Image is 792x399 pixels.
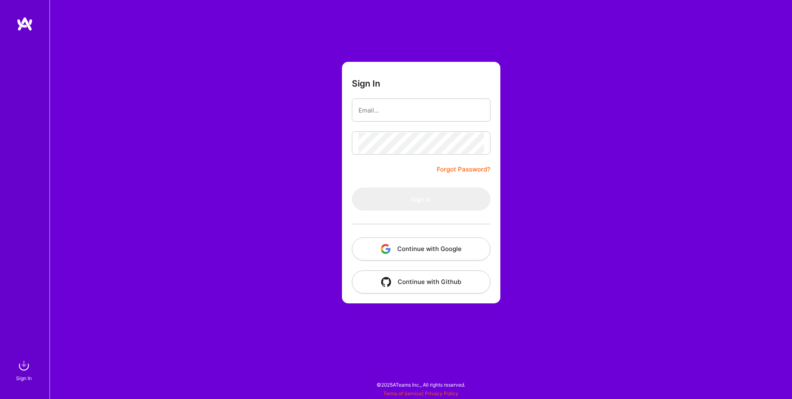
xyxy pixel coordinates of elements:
[383,390,458,397] span: |
[352,237,490,261] button: Continue with Google
[352,78,380,89] h3: Sign In
[17,357,32,383] a: sign inSign In
[16,357,32,374] img: sign in
[16,16,33,31] img: logo
[381,277,391,287] img: icon
[358,100,484,121] input: Email...
[437,164,490,174] a: Forgot Password?
[16,374,32,383] div: Sign In
[425,390,458,397] a: Privacy Policy
[381,244,391,254] img: icon
[383,390,422,397] a: Terms of Service
[49,374,792,395] div: © 2025 ATeams Inc., All rights reserved.
[352,270,490,293] button: Continue with Github
[352,188,490,211] button: Sign In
